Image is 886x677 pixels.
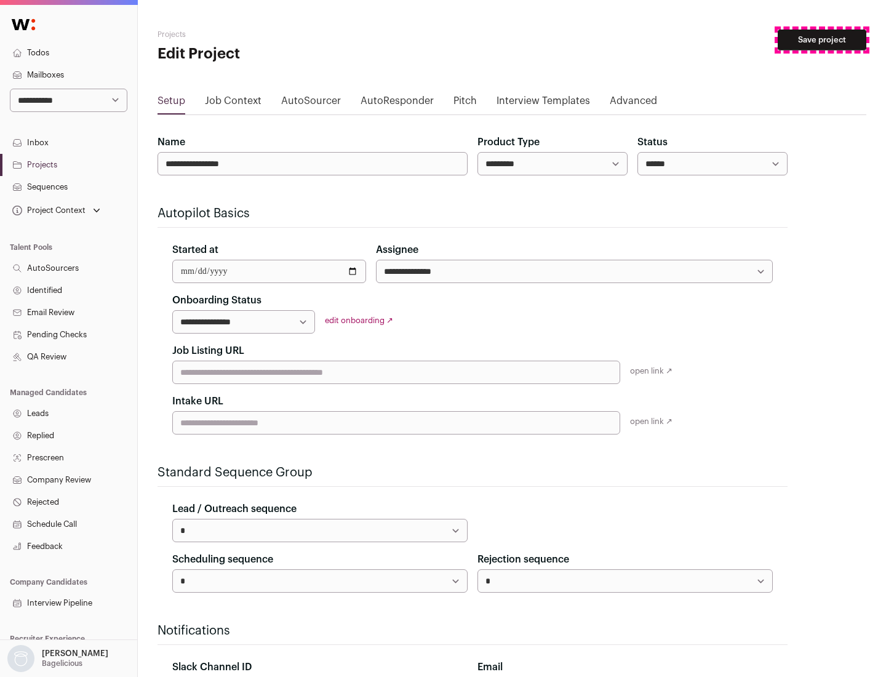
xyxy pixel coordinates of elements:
[42,659,82,668] p: Bagelicious
[172,293,261,308] label: Onboarding Status
[497,94,590,113] a: Interview Templates
[5,645,111,672] button: Open dropdown
[610,94,657,113] a: Advanced
[172,502,297,516] label: Lead / Outreach sequence
[453,94,477,113] a: Pitch
[477,135,540,150] label: Product Type
[637,135,668,150] label: Status
[325,316,393,324] a: edit onboarding ↗
[158,135,185,150] label: Name
[158,94,185,113] a: Setup
[376,242,418,257] label: Assignee
[158,30,394,39] h2: Projects
[477,552,569,567] label: Rejection sequence
[205,94,261,113] a: Job Context
[281,94,341,113] a: AutoSourcer
[158,205,788,222] h2: Autopilot Basics
[361,94,434,113] a: AutoResponder
[172,660,252,675] label: Slack Channel ID
[42,649,108,659] p: [PERSON_NAME]
[172,242,218,257] label: Started at
[10,202,103,219] button: Open dropdown
[158,44,394,64] h1: Edit Project
[172,552,273,567] label: Scheduling sequence
[778,30,866,50] button: Save project
[172,343,244,358] label: Job Listing URL
[7,645,34,672] img: nopic.png
[477,660,773,675] div: Email
[158,622,788,639] h2: Notifications
[5,12,42,37] img: Wellfound
[10,206,86,215] div: Project Context
[172,394,223,409] label: Intake URL
[158,464,788,481] h2: Standard Sequence Group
